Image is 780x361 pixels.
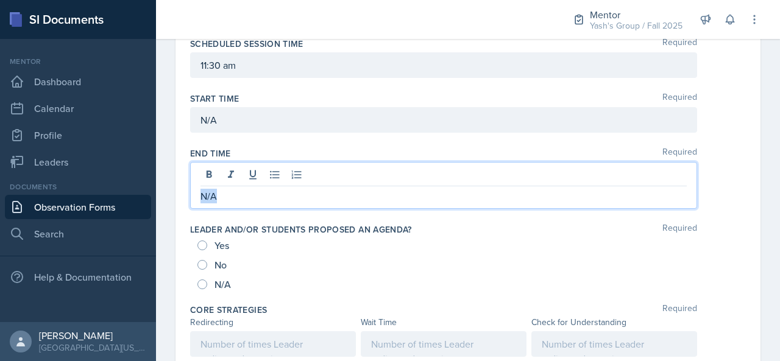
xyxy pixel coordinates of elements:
[190,223,412,236] label: Leader and/or students proposed an agenda?
[214,239,229,251] span: Yes
[5,69,151,94] a: Dashboard
[200,113,687,127] p: N/A
[590,19,682,32] div: Yash's Group / Fall 2025
[5,150,151,174] a: Leaders
[200,189,687,203] p: N/A
[531,316,697,329] div: Check for Understanding
[190,93,239,105] label: Start Time
[214,259,227,271] span: No
[5,265,151,289] div: Help & Documentation
[662,38,697,50] span: Required
[5,56,151,67] div: Mentor
[190,147,231,159] label: End Time
[5,195,151,219] a: Observation Forms
[662,304,697,316] span: Required
[361,316,526,329] div: Wait Time
[190,304,267,316] label: Core Strategies
[662,93,697,105] span: Required
[5,222,151,246] a: Search
[5,96,151,121] a: Calendar
[214,278,231,290] span: N/A
[662,223,697,236] span: Required
[190,316,356,329] div: Redirecting
[200,58,687,72] p: 11:30 am
[5,181,151,192] div: Documents
[662,147,697,159] span: Required
[5,123,151,147] a: Profile
[590,7,682,22] div: Mentor
[190,38,303,50] label: Scheduled session time
[39,342,146,354] div: [GEOGRAPHIC_DATA][US_STATE]
[39,329,146,342] div: [PERSON_NAME]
